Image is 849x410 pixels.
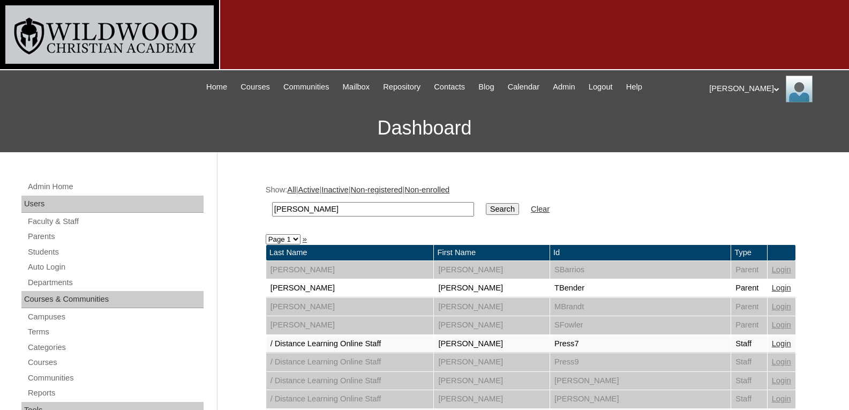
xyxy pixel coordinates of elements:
td: / Distance Learning Online Staff [266,372,434,390]
img: Jill Isaac [786,76,813,102]
td: [PERSON_NAME] [434,335,549,353]
td: [PERSON_NAME] [550,390,731,408]
td: Staff [731,353,767,371]
td: Last Name [266,245,434,260]
a: Categories [27,341,204,354]
a: Communities [278,81,335,93]
a: Help [621,81,648,93]
a: Admin [547,81,581,93]
a: Logout [583,81,618,93]
span: Repository [383,81,420,93]
h3: Dashboard [5,104,844,152]
a: Communities [27,371,204,385]
td: Press9 [550,353,731,371]
a: Login [772,394,791,403]
td: [PERSON_NAME] [434,298,549,316]
a: Courses [27,356,204,369]
a: Auto Login [27,260,204,274]
td: [PERSON_NAME] [266,316,434,334]
a: Home [201,81,232,93]
span: Admin [553,81,575,93]
a: Reports [27,386,204,400]
img: logo-white.png [5,5,214,64]
td: [PERSON_NAME] [266,298,434,316]
td: TBender [550,279,731,297]
span: Blog [478,81,494,93]
a: Login [772,265,791,274]
td: Parent [731,261,767,279]
span: Home [206,81,227,93]
td: [PERSON_NAME] [434,279,549,297]
td: Parent [731,298,767,316]
td: / Distance Learning Online Staff [266,335,434,353]
span: Courses [241,81,270,93]
a: Non-enrolled [404,185,449,194]
a: Login [772,357,791,366]
td: [PERSON_NAME] [266,261,434,279]
span: Contacts [434,81,465,93]
td: Staff [731,390,767,408]
a: Parents [27,230,204,243]
a: Login [772,376,791,385]
td: Staff [731,372,767,390]
a: Blog [473,81,499,93]
span: Communities [283,81,329,93]
td: / Distance Learning Online Staff [266,390,434,408]
a: Departments [27,276,204,289]
td: MBrandt [550,298,731,316]
input: Search [272,202,474,217]
div: Users [21,196,204,213]
td: / Distance Learning Online Staff [266,353,434,371]
a: Courses [235,81,275,93]
td: SFowler [550,316,731,334]
a: Faculty & Staff [27,215,204,228]
span: Calendar [508,81,539,93]
span: Mailbox [343,81,370,93]
td: Type [731,245,767,260]
td: [PERSON_NAME] [434,316,549,334]
td: [PERSON_NAME] [434,261,549,279]
a: Clear [531,205,550,213]
a: Login [772,320,791,329]
td: Parent [731,279,767,297]
a: Active [298,185,319,194]
a: Campuses [27,310,204,324]
td: Staff [731,335,767,353]
td: [PERSON_NAME] [266,279,434,297]
div: Courses & Communities [21,291,204,308]
td: First Name [434,245,549,260]
div: [PERSON_NAME] [709,76,838,102]
a: Admin Home [27,180,204,193]
a: Calendar [502,81,545,93]
a: Inactive [321,185,349,194]
span: Logout [589,81,613,93]
td: Parent [731,316,767,334]
span: Help [626,81,642,93]
td: [PERSON_NAME] [434,390,549,408]
a: Terms [27,325,204,339]
a: » [303,235,307,243]
div: Show: | | | | [266,184,796,222]
a: Login [772,302,791,311]
td: Id [550,245,731,260]
td: [PERSON_NAME] [550,372,731,390]
td: Press7 [550,335,731,353]
a: Contacts [429,81,470,93]
td: [PERSON_NAME] [434,372,549,390]
td: SBarrios [550,261,731,279]
a: Mailbox [337,81,375,93]
a: All [287,185,296,194]
a: Non-registered [351,185,403,194]
input: Search [486,203,519,215]
td: [PERSON_NAME] [434,353,549,371]
a: Students [27,245,204,259]
a: Login [772,339,791,348]
a: Repository [378,81,426,93]
a: Login [772,284,791,292]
